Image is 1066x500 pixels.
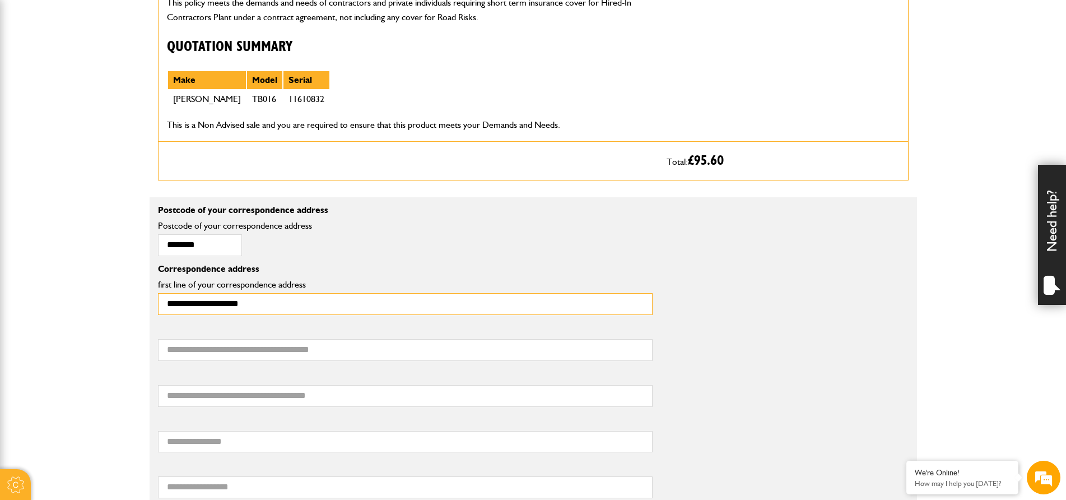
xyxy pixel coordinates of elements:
img: d_20077148190_company_1631870298795_20077148190 [19,62,47,78]
h3: Quotation Summary [167,39,650,56]
p: This is a Non Advised sale and you are required to ensure that this product meets your Demands an... [167,118,650,132]
input: Enter your last name [15,104,204,128]
p: Correspondence address [158,265,653,274]
span: £ [688,154,724,168]
th: Serial [283,71,330,90]
textarea: Type your message and hit 'Enter' [15,203,204,336]
p: How may I help you today? [915,479,1010,488]
p: Postcode of your correspondence address [158,206,653,215]
td: TB016 [246,90,283,109]
td: 11610832 [283,90,330,109]
td: [PERSON_NAME] [167,90,246,109]
div: Chat with us now [58,63,188,77]
div: Minimize live chat window [184,6,211,33]
span: 95.60 [694,154,724,168]
label: Postcode of your correspondence address [158,221,329,230]
th: Make [167,71,246,90]
input: Enter your email address [15,137,204,161]
p: Total: [667,150,900,172]
th: Model [246,71,283,90]
div: Need help? [1038,165,1066,305]
label: first line of your correspondence address [158,280,653,289]
div: We're Online! [915,468,1010,478]
input: Enter your phone number [15,170,204,195]
em: Start Chat [152,345,203,360]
